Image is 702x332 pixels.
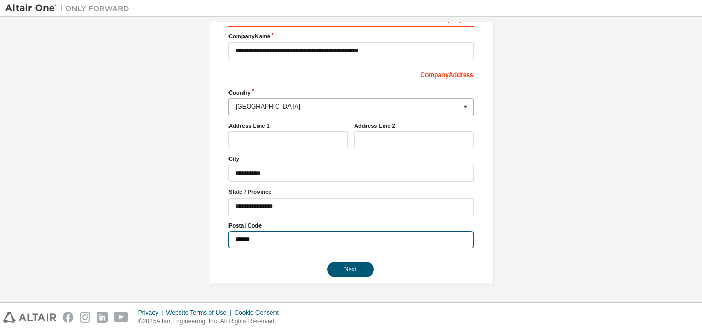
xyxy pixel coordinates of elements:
label: Country [228,88,474,97]
label: Address Line 2 [354,122,474,130]
div: Privacy [138,309,166,317]
img: facebook.svg [63,312,73,323]
img: youtube.svg [114,312,129,323]
button: Next [327,262,374,277]
img: instagram.svg [80,312,90,323]
img: linkedin.svg [97,312,108,323]
p: © 2025 Altair Engineering, Inc. All Rights Reserved. [138,317,285,326]
label: Address Line 1 [228,122,348,130]
label: State / Province [228,188,474,196]
img: Altair One [5,3,134,13]
div: [GEOGRAPHIC_DATA] [236,103,461,110]
label: Company Name [228,32,474,40]
label: City [228,155,474,163]
div: Cookie Consent [234,309,284,317]
div: Website Terms of Use [166,309,234,317]
img: altair_logo.svg [3,312,56,323]
label: Postal Code [228,221,474,230]
div: Company Address [228,66,474,82]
